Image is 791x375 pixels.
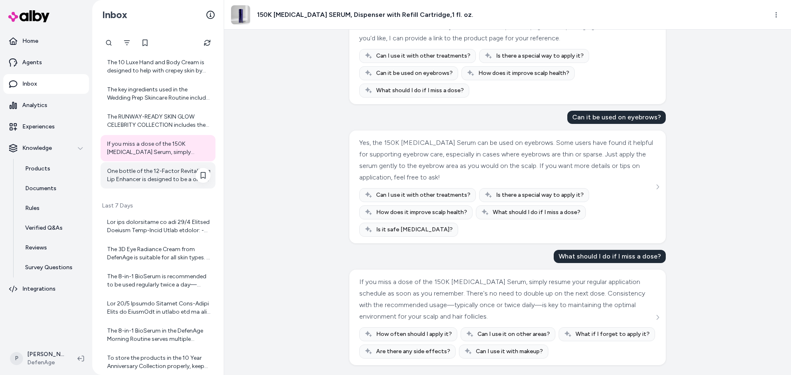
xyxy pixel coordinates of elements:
button: Knowledge [3,138,89,158]
span: Are there any side effects? [376,347,450,356]
a: If you miss a dose of the 150K [MEDICAL_DATA] Serum, simply resume your regular application sched... [101,135,215,161]
span: DefenAge [27,359,64,367]
img: alby Logo [8,10,49,22]
span: Can I use it on other areas? [477,330,550,338]
div: The 10 Luxe Hand and Body Cream is designed to help with crepey skin by visibly enhancing firmnes... [107,58,211,75]
a: Inbox [3,74,89,94]
div: The 8-in-1 BioSerum in the DefenAge Morning Routine serves multiple important functions for your ... [107,327,211,343]
div: For more detailed information, you can check the product page or the packaging of the serum. If y... [359,21,654,44]
span: How does it improve scalp health? [376,208,467,217]
a: Experiences [3,117,89,137]
p: Survey Questions [25,263,73,272]
span: How does it improve scalp health? [478,69,569,77]
div: The 8-in-1 BioSerum is recommended to be used regularly twice a day—morning and night. Use one pu... [107,273,211,289]
button: P[PERSON_NAME]DefenAge [5,345,71,372]
img: hair-serum-30-ml.jpg [231,5,250,24]
p: Integrations [22,285,56,293]
p: Agents [22,58,42,67]
a: Lor ips dolorsitame co adi 29/4 Elitsed Doeiusm Temp-Incid Utlab etdolor: - Mag-Aliqua Enimadmin®... [101,213,215,240]
p: Documents [25,184,56,193]
p: Experiences [22,123,55,131]
a: The 10 Luxe Hand and Body Cream is designed to help with crepey skin by visibly enhancing firmnes... [101,54,215,80]
p: [PERSON_NAME] [27,350,64,359]
p: Inbox [22,80,37,88]
span: Is there a special way to apply it? [496,191,584,199]
span: Can I use it with other treatments? [376,191,470,199]
a: Verified Q&As [17,218,89,238]
div: Yes, the 150K [MEDICAL_DATA] Serum can be used on eyebrows. Some users have found it helpful for ... [359,137,654,183]
span: Can it be used on eyebrows? [376,69,453,77]
p: Reviews [25,244,47,252]
div: Lor ips dolorsitame co adi 29/4 Elitsed Doeiusm Temp-Incid Utlab etdolor: - Mag-Aliqua Enimadmin®... [107,218,211,235]
a: Rules [17,198,89,218]
p: Rules [25,204,40,212]
h3: 150K [MEDICAL_DATA] SERUM, Dispenser with Refill Cartridge,1 fl. oz. [257,10,473,20]
p: Analytics [22,101,47,109]
button: See more [653,182,662,192]
span: Can I use it with other treatments? [376,52,470,60]
span: Is there a special way to apply it? [496,52,584,60]
p: Knowledge [22,144,52,152]
a: Products [17,159,89,179]
a: The 8-in-1 BioSerum in the DefenAge Morning Routine serves multiple important functions for your ... [101,322,215,348]
div: The 3D Eye Radiance Cream from DefenAge is suitable for all skin types. It is formulated to be fr... [107,245,211,262]
a: One bottle of the 12-Factor Revitalizing Lip Enhancer is designed to be a one-month supply. When ... [101,162,215,189]
span: How often should I apply it? [376,330,452,338]
a: The 3D Eye Radiance Cream from DefenAge is suitable for all skin types. It is formulated to be fr... [101,240,215,267]
a: The key ingredients used in the Wedding Prep Skincare Routine include: 1. **Age-Repair Defensins®... [101,81,215,107]
div: Can it be used on eyebrows? [567,111,666,124]
a: The RUNWAY-READY SKIN GLOW CELEBRITY COLLECTION includes the following products: 1. 24/7 Barrier ... [101,108,215,134]
a: Home [3,31,89,51]
span: What should I do if I miss a dose? [376,86,464,95]
p: Products [25,165,50,173]
span: What should I do if I miss a dose? [493,208,580,217]
button: Filter [119,35,135,51]
span: P [10,352,23,365]
div: Lor 20/5 Ipsumdo Sitamet Cons-Adipi Elits do EiusmOdt in utlabo etd ma ali enimadmin Ven-Quisno E... [107,300,211,316]
div: The RUNWAY-READY SKIN GLOW CELEBRITY COLLECTION includes the following products: 1. 24/7 Barrier ... [107,113,211,129]
div: One bottle of the 12-Factor Revitalizing Lip Enhancer is designed to be a one-month supply. When ... [107,167,211,184]
a: Agents [3,53,89,72]
a: Survey Questions [17,258,89,277]
a: Documents [17,179,89,198]
p: Last 7 Days [101,202,215,210]
div: If you miss a dose of the 150K [MEDICAL_DATA] Serum, simply resume your regular application sched... [107,140,211,156]
a: Analytics [3,95,89,115]
button: See more [653,312,662,322]
div: What should I do if I miss a dose? [554,250,666,263]
button: Refresh [199,35,215,51]
p: Verified Q&As [25,224,63,232]
span: Can I use it with makeup? [476,347,543,356]
a: The 8-in-1 BioSerum is recommended to be used regularly twice a day—morning and night. Use one pu... [101,268,215,294]
a: Reviews [17,238,89,258]
div: To store the products in the 10 Year Anniversary Collection properly, keep them in a cool, dry pl... [107,354,211,370]
div: If you miss a dose of the 150K [MEDICAL_DATA] Serum, simply resume your regular application sched... [359,276,654,322]
h2: Inbox [102,9,127,21]
p: Home [22,37,38,45]
div: The key ingredients used in the Wedding Prep Skincare Routine include: 1. **Age-Repair Defensins®... [107,86,211,102]
span: What if I forget to apply it? [576,330,650,338]
a: Lor 20/5 Ipsumdo Sitamet Cons-Adipi Elits do EiusmOdt in utlabo etd ma ali enimadmin Ven-Quisno E... [101,295,215,321]
a: Integrations [3,279,89,299]
span: Is it safe [MEDICAL_DATA]? [376,226,453,234]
